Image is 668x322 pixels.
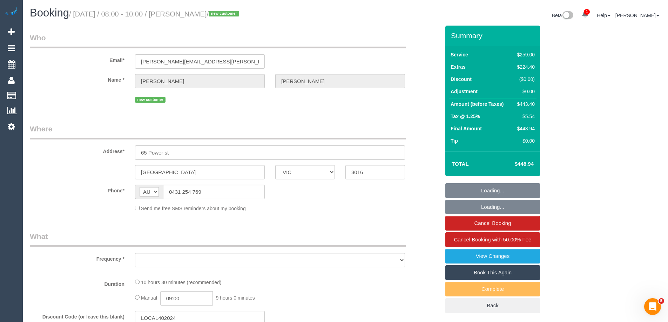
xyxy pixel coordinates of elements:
span: Send me free SMS reminders about my booking [141,206,246,211]
a: 1 [578,7,592,22]
a: Beta [552,13,574,18]
input: Post Code* [345,165,405,179]
span: 1 [584,9,590,15]
label: Discount [451,76,472,83]
label: Adjustment [451,88,478,95]
input: Last Name* [275,74,405,88]
label: Duration [25,278,130,288]
a: Cancel Booking with 50.00% Fee [445,232,540,247]
span: / [207,10,242,18]
div: $443.40 [514,101,535,108]
label: Name * [25,74,130,83]
div: $0.00 [514,88,535,95]
label: Email* [25,54,130,64]
label: Final Amount [451,125,482,132]
a: Book This Again [445,265,540,280]
label: Amount (before Taxes) [451,101,504,108]
legend: Who [30,33,406,48]
label: Service [451,51,468,58]
a: Back [445,298,540,313]
img: Automaid Logo [4,7,18,17]
a: Cancel Booking [445,216,540,231]
span: 5 [659,298,664,304]
span: Manual [141,295,157,301]
legend: What [30,231,406,247]
label: Tip [451,137,458,144]
label: Address* [25,145,130,155]
div: $0.00 [514,137,535,144]
a: [PERSON_NAME] [615,13,659,18]
label: Discount Code (or leave this blank) [25,311,130,320]
input: First Name* [135,74,265,88]
span: Cancel Booking with 50.00% Fee [454,237,532,242]
input: Email* [135,54,265,69]
div: $259.00 [514,51,535,58]
strong: Total [452,161,469,167]
input: Suburb* [135,165,265,179]
span: 9 hours 0 minutes [216,295,255,301]
div: $5.54 [514,113,535,120]
div: ($0.00) [514,76,535,83]
div: $224.40 [514,63,535,70]
div: $448.94 [514,125,535,132]
label: Tax @ 1.25% [451,113,480,120]
label: Frequency * [25,253,130,262]
legend: Where [30,124,406,139]
span: 10 hours 30 minutes (recommended) [141,280,222,285]
h4: $448.94 [494,161,534,167]
h3: Summary [451,32,537,40]
label: Phone* [25,185,130,194]
label: Extras [451,63,466,70]
img: New interface [562,11,573,20]
a: View Changes [445,249,540,263]
span: new customer [209,11,239,16]
small: / [DATE] / 08:00 - 10:00 / [PERSON_NAME] [69,10,241,18]
span: new customer [135,97,166,103]
a: Help [597,13,610,18]
iframe: Intercom live chat [644,298,661,315]
input: Phone* [163,185,265,199]
span: Booking [30,7,69,19]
